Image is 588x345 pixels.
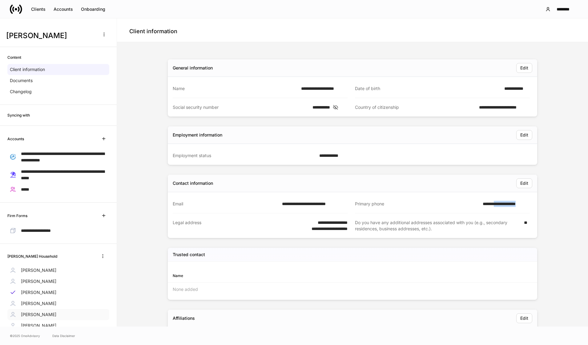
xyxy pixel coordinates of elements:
[7,276,109,287] a: [PERSON_NAME]
[77,4,109,14] button: Onboarding
[81,7,105,11] div: Onboarding
[129,28,177,35] h4: Client information
[520,181,528,185] div: Edit
[520,133,528,137] div: Edit
[10,77,33,84] p: Documents
[168,283,537,296] div: None added
[7,309,109,320] a: [PERSON_NAME]
[7,298,109,309] a: [PERSON_NAME]
[21,278,56,284] p: [PERSON_NAME]
[21,300,56,307] p: [PERSON_NAME]
[21,267,56,273] p: [PERSON_NAME]
[7,265,109,276] a: [PERSON_NAME]
[7,86,109,97] a: Changelog
[355,220,520,232] div: Do you have any additional addresses associated with you (e.g., secondary residences, business ad...
[52,333,75,338] a: Data Disclaimer
[355,201,479,207] div: Primary phone
[520,316,528,320] div: Edit
[355,104,475,110] div: Country of citizenship
[516,313,532,323] button: Edit
[516,63,532,73] button: Edit
[7,320,109,331] a: [PERSON_NAME]
[173,104,309,110] div: Social security number
[173,180,213,186] div: Contact information
[173,220,294,232] div: Legal address
[7,136,24,142] h6: Accounts
[27,4,50,14] button: Clients
[355,85,501,92] div: Date of birth
[7,75,109,86] a: Documents
[7,112,30,118] h6: Syncing with
[173,273,352,279] div: Name
[7,287,109,298] a: [PERSON_NAME]
[31,7,46,11] div: Clients
[7,64,109,75] a: Client information
[10,333,40,338] span: © 2025 OneAdvisory
[173,85,297,92] div: Name
[21,289,56,295] p: [PERSON_NAME]
[173,252,205,258] h5: Trusted contact
[10,89,32,95] p: Changelog
[520,66,528,70] div: Edit
[6,31,95,41] h3: [PERSON_NAME]
[7,253,57,259] h6: [PERSON_NAME] Household
[10,66,45,73] p: Client information
[173,153,316,159] div: Employment status
[21,323,56,329] p: [PERSON_NAME]
[50,4,77,14] button: Accounts
[173,201,278,207] div: Email
[21,311,56,318] p: [PERSON_NAME]
[516,130,532,140] button: Edit
[54,7,73,11] div: Accounts
[173,132,222,138] div: Employment information
[7,213,27,219] h6: Firm Forms
[173,315,195,321] div: Affiliations
[7,54,21,60] h6: Content
[516,178,532,188] button: Edit
[173,65,213,71] div: General information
